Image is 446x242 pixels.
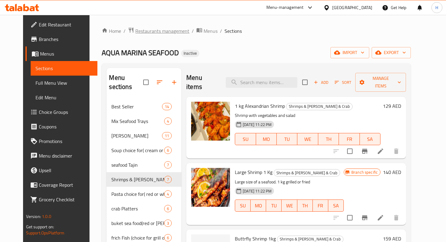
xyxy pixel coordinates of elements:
[383,102,401,110] h6: 129 AED
[333,78,353,87] button: Sort
[162,133,171,139] span: 11
[26,229,65,237] a: Support.OpsPlatform
[35,79,93,87] span: Full Menu View
[235,133,256,145] button: SU
[164,234,172,241] div: items
[299,76,311,89] span: Select section
[357,144,372,158] button: Branch-specific-item
[277,133,297,145] button: TU
[181,51,199,56] span: Inactive
[106,158,181,172] div: seafood Tajin7
[357,210,372,225] button: Branch-specific-item
[42,213,51,220] span: 1.0.0
[106,99,181,114] div: Best Seller14
[25,178,97,192] a: Coverage Report
[102,27,121,35] a: Home
[106,172,181,187] div: Shrimps & [PERSON_NAME] & Crab7
[235,101,285,111] span: 1 kg Alexandrian Shrimp
[111,118,164,125] span: Mix Seafood Trays
[39,21,93,28] span: Edit Restaurant
[274,169,340,176] div: Shrimps & lobster & Crab
[167,75,181,90] button: Add section
[31,90,97,105] a: Edit Menu
[162,132,172,139] div: items
[39,138,93,145] span: Promotions
[282,199,297,212] button: WE
[383,168,401,176] h6: 140 AED
[435,4,438,11] span: H
[109,73,143,91] h2: Menu sections
[102,46,179,60] span: AQUA MARINA SEAFOOD
[25,148,97,163] a: Menu disclaimer
[240,188,274,194] span: [DATE] 11:22 PM
[225,27,242,35] span: Sections
[111,220,164,227] span: buket sea food(red or [PERSON_NAME])
[377,148,384,155] a: Edit menu item
[372,47,411,58] button: export
[389,210,404,225] button: delete
[164,161,172,169] div: items
[362,135,378,144] span: SA
[331,78,355,87] span: Sort items
[164,205,172,212] div: items
[204,27,218,35] span: Menus
[25,46,97,61] a: Menus
[35,65,93,72] span: Sections
[111,176,164,183] span: Shrimps & [PERSON_NAME] & Crab
[106,114,181,128] div: Mix Seafood Trays4
[186,73,218,91] h2: Menu items
[164,148,171,153] span: 6
[135,27,189,35] span: Restaurants management
[111,220,164,227] div: buket sea food(red or cary)
[389,144,404,158] button: delete
[238,135,253,144] span: SU
[164,190,172,198] div: items
[313,79,329,86] span: Add
[339,133,360,145] button: FR
[111,103,162,110] span: Best Seller
[284,201,295,210] span: WE
[111,190,164,198] div: Pasta choice for( red or white souce)
[39,196,93,203] span: Grocery Checklist
[274,169,340,176] span: Shrimps & [PERSON_NAME] & Crab
[240,122,274,128] span: [DATE] 11:22 PM
[40,50,93,57] span: Menus
[311,78,331,87] button: Add
[106,187,181,201] div: Pasta choice for( red or white souce)4
[162,104,171,110] span: 14
[341,135,357,144] span: FR
[235,199,251,212] button: SU
[111,147,164,154] span: Soup choice for( cream or red souce)
[111,234,164,241] span: frich Fish (choice for grill or fried)
[140,76,152,89] span: Select all sections
[164,147,172,154] div: items
[164,235,171,241] span: 6
[26,213,41,220] span: Version:
[39,123,93,130] span: Coupons
[39,36,93,43] span: Branches
[321,135,336,144] span: TH
[235,112,380,119] p: Shrimp with vegetables and salad
[164,162,171,168] span: 7
[102,27,411,35] nav: breadcrumb
[31,76,97,90] a: Full Menu View
[343,145,356,158] span: Select to update
[25,32,97,46] a: Branches
[335,49,364,56] span: import
[39,167,93,174] span: Upsell
[164,176,172,183] div: items
[164,191,171,197] span: 4
[26,223,54,231] span: Get support on:
[25,163,97,178] a: Upsell
[377,49,406,56] span: export
[111,205,164,212] span: crab Platters
[328,199,344,212] button: SA
[191,168,230,207] img: Large Shrimp 1 Kg
[196,27,218,35] a: Menus
[31,61,97,76] a: Sections
[238,201,248,210] span: SU
[297,199,313,212] button: TH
